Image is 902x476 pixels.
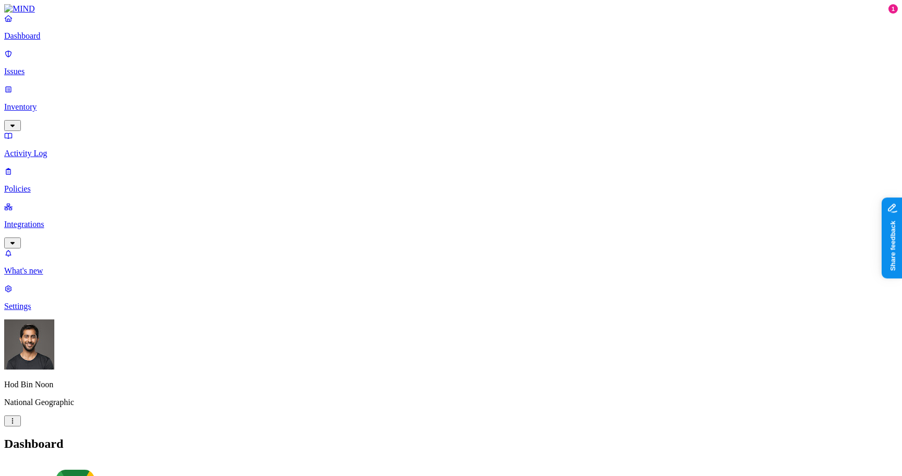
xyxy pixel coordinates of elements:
p: Activity Log [4,149,898,158]
p: Policies [4,184,898,194]
img: MIND [4,4,35,14]
div: 1 [888,4,898,14]
p: National Geographic [4,398,898,407]
p: Inventory [4,102,898,112]
img: Hod Bin Noon [4,319,54,370]
p: Hod Bin Noon [4,380,898,389]
p: Settings [4,302,898,311]
h2: Dashboard [4,437,898,451]
p: What's new [4,266,898,276]
p: Issues [4,67,898,76]
p: Dashboard [4,31,898,41]
p: Integrations [4,220,898,229]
